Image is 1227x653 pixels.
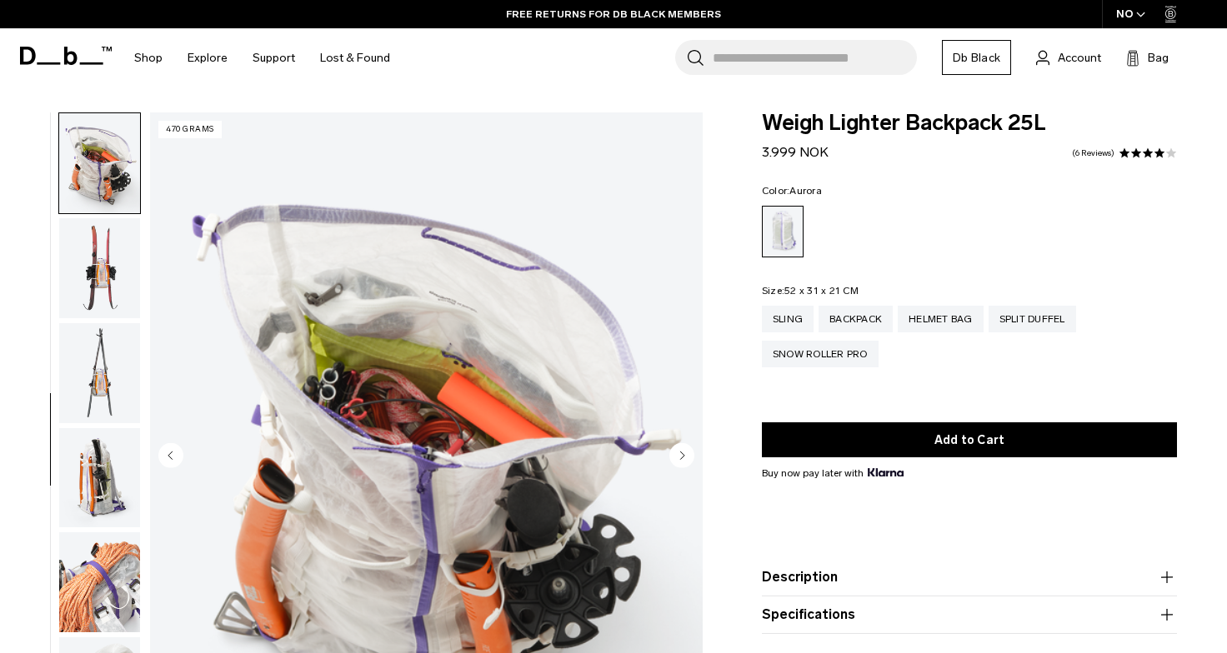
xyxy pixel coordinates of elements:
span: Bag [1148,49,1169,67]
span: Buy now pay later with [762,466,904,481]
a: Explore [188,28,228,87]
span: Weigh Lighter Backpack 25L [762,112,1177,134]
p: 470 grams [158,121,222,138]
button: Weigh_Lighter_Backpack_25L_7.png [58,112,141,214]
button: Weigh_Lighter_Backpack_25L_10.png [58,427,141,529]
img: {"height" => 20, "alt" => "Klarna"} [868,468,904,476]
button: Specifications [762,605,1177,625]
a: Support [253,28,295,87]
button: Weigh_Lighter_Backpack_25L_8.png [58,217,141,319]
img: Weigh_Lighter_Backpack_25L_10.png [59,428,140,528]
button: Next slide [669,443,694,471]
img: Weigh_Lighter_Backpack_25L_11.png [59,532,140,632]
a: Account [1036,47,1101,67]
a: Shop [134,28,163,87]
a: Sling [762,306,814,332]
a: Helmet Bag [898,306,984,332]
span: 52 x 31 x 21 CM [784,285,859,297]
span: Account [1058,49,1101,67]
img: Weigh_Lighter_Backpack_25L_9.png [59,323,140,423]
button: Weigh_Lighter_Backpack_25L_11.png [58,531,141,633]
a: Aurora [762,206,804,257]
legend: Size: [762,286,859,296]
img: Weigh_Lighter_Backpack_25L_7.png [59,113,140,213]
a: FREE RETURNS FOR DB BLACK MEMBERS [506,7,721,22]
nav: Main Navigation [122,28,403,87]
span: Aurora [789,185,822,197]
span: 3.999 NOK [762,144,829,160]
a: 6 reviews [1072,149,1114,157]
img: Weigh_Lighter_Backpack_25L_8.png [59,218,140,318]
button: Previous slide [158,443,183,471]
button: Add to Cart [762,422,1177,457]
legend: Color: [762,186,822,196]
a: Split Duffel [989,306,1076,332]
a: Lost & Found [320,28,390,87]
button: Description [762,567,1177,587]
a: Backpack [819,306,893,332]
button: Weigh_Lighter_Backpack_25L_9.png [58,322,141,424]
a: Db Black [942,40,1011,75]
a: Snow Roller Pro [762,341,879,367]
button: Bag [1126,47,1169,67]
